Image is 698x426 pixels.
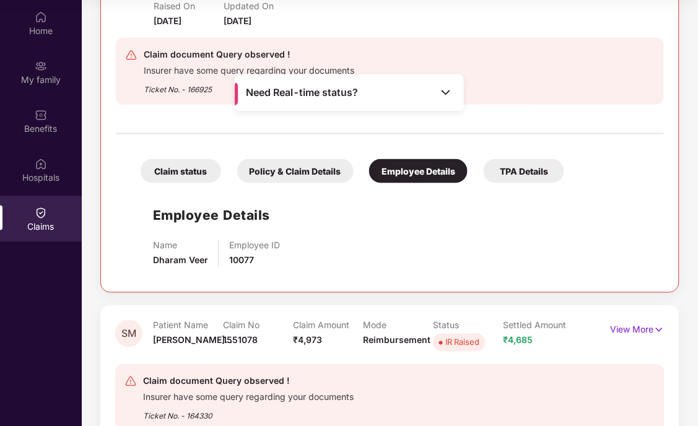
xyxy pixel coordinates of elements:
div: Claim status [141,159,221,183]
img: svg+xml;base64,PHN2ZyB3aWR0aD0iMjAiIGhlaWdodD0iMjAiIHZpZXdCb3g9IjAgMCAyMCAyMCIgZmlsbD0ibm9uZSIgeG... [35,60,47,72]
span: [DATE] [154,15,181,26]
p: Patient Name [154,320,224,331]
img: svg+xml;base64,PHN2ZyB4bWxucz0iaHR0cDovL3d3dy53My5vcmcvMjAwMC9zdmciIHdpZHRoPSIyNCIgaGVpZ2h0PSIyNC... [124,375,137,388]
img: Toggle Icon [440,86,452,98]
img: svg+xml;base64,PHN2ZyBpZD0iSG9zcGl0YWxzIiB4bWxucz0iaHR0cDovL3d3dy53My5vcmcvMjAwMC9zdmciIHdpZHRoPS... [35,158,47,170]
span: Reimbursement [363,335,430,346]
span: SM [121,329,136,339]
p: Raised On [154,1,224,11]
h1: Employee Details [153,205,270,225]
div: Insurer have some query regarding your documents [143,389,354,403]
span: Dharam Veer [153,255,208,266]
p: Status [433,320,503,331]
span: ₹4,973 [293,335,322,346]
p: Claim No [224,320,294,331]
p: Claim Amount [293,320,363,331]
div: TPA Details [484,159,564,183]
img: svg+xml;base64,PHN2ZyBpZD0iQ2xhaW0iIHhtbG5zPSJodHRwOi8vd3d3LnczLm9yZy8yMDAwL3N2ZyIgd2lkdGg9IjIwIi... [35,207,47,219]
span: [PERSON_NAME]... [154,335,233,346]
div: Ticket No. - 166925 [144,76,354,95]
img: svg+xml;base64,PHN2ZyB4bWxucz0iaHR0cDovL3d3dy53My5vcmcvMjAwMC9zdmciIHdpZHRoPSIxNyIgaGVpZ2h0PSIxNy... [654,323,665,337]
p: Name [153,240,208,251]
span: 10077 [229,255,254,266]
span: ₹4,685 [503,335,533,346]
p: Mode [363,320,433,331]
p: View More [611,320,665,337]
div: Claim document Query observed ! [144,47,354,62]
span: [DATE] [224,15,251,26]
p: Updated On [224,1,294,11]
img: svg+xml;base64,PHN2ZyB4bWxucz0iaHR0cDovL3d3dy53My5vcmcvMjAwMC9zdmciIHdpZHRoPSIyNCIgaGVpZ2h0PSIyNC... [125,49,137,61]
p: Settled Amount [503,320,573,331]
div: Ticket No. - 164330 [143,403,354,422]
div: IR Raised [445,336,479,349]
div: Employee Details [369,159,468,183]
span: 1551078 [224,335,258,346]
div: Claim document Query observed ! [143,374,354,389]
img: svg+xml;base64,PHN2ZyBpZD0iQmVuZWZpdHMiIHhtbG5zPSJodHRwOi8vd3d3LnczLm9yZy8yMDAwL3N2ZyIgd2lkdGg9Ij... [35,109,47,121]
div: Insurer have some query regarding your documents [144,62,354,76]
div: Policy & Claim Details [237,159,354,183]
p: Employee ID [229,240,280,251]
span: Need Real-time status? [246,86,358,99]
img: svg+xml;base64,PHN2ZyBpZD0iSG9tZSIgeG1sbnM9Imh0dHA6Ly93d3cudzMub3JnLzIwMDAvc3ZnIiB3aWR0aD0iMjAiIG... [35,11,47,24]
